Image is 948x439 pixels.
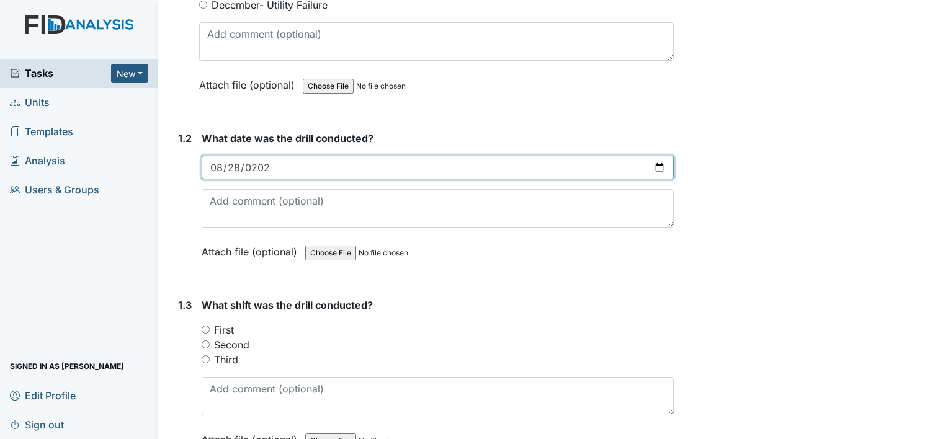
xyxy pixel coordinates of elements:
a: Tasks [10,66,111,81]
label: Second [214,337,249,352]
span: Analysis [10,151,65,171]
label: Third [214,352,238,367]
span: Units [10,93,50,112]
span: What date was the drill conducted? [202,132,373,144]
span: Sign out [10,415,64,434]
label: 1.3 [178,298,192,313]
input: December- Utility Failure [199,1,207,9]
span: What shift was the drill conducted? [202,299,373,311]
label: Attach file (optional) [199,71,300,92]
span: Templates [10,122,73,141]
button: New [111,64,148,83]
label: First [214,322,234,337]
label: Attach file (optional) [202,237,302,259]
input: Second [202,340,210,348]
span: Signed in as [PERSON_NAME] [10,357,124,376]
input: First [202,326,210,334]
label: 1.2 [178,131,192,146]
input: Third [202,355,210,363]
span: Edit Profile [10,386,76,405]
span: Users & Groups [10,180,99,200]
